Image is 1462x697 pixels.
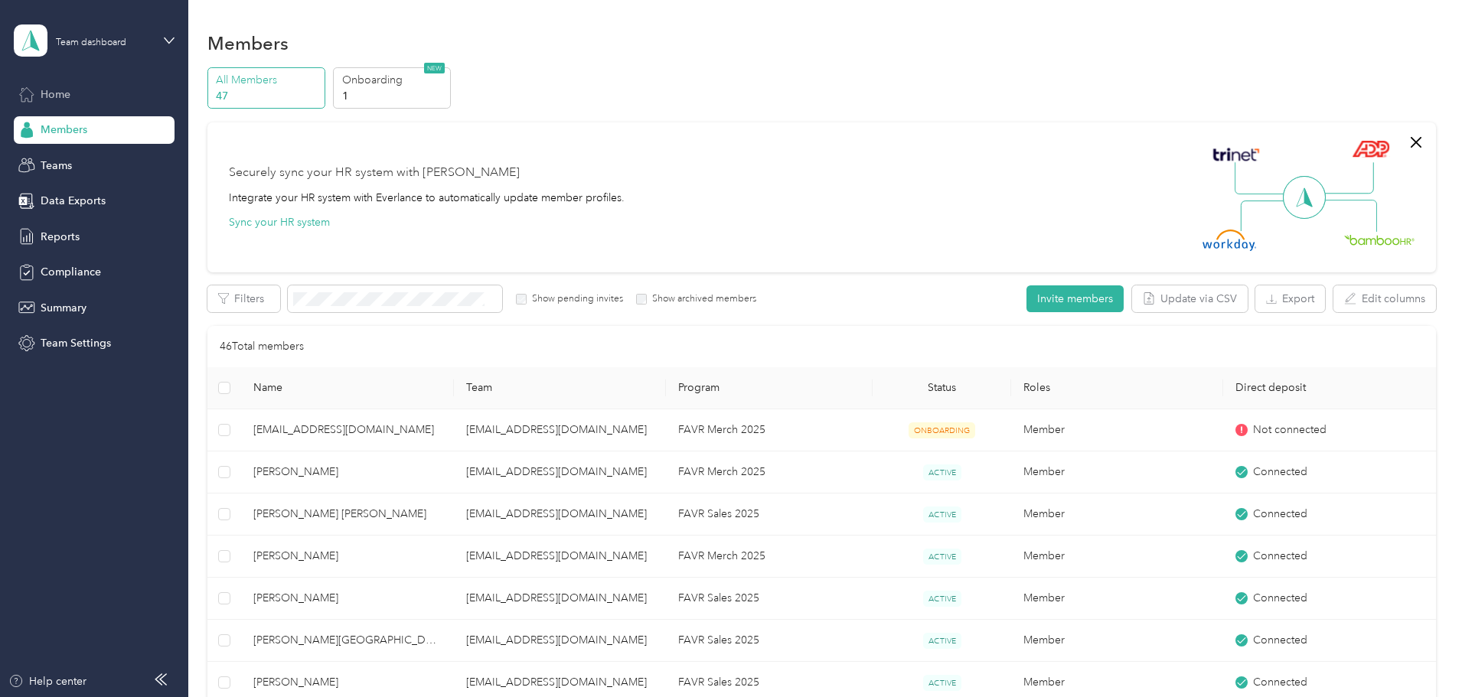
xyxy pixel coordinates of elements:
th: Team [454,367,666,409]
th: Status [873,367,1010,409]
span: [PERSON_NAME][GEOGRAPHIC_DATA] [253,632,441,649]
button: Invite members [1026,285,1124,312]
img: Line Left Up [1235,162,1288,195]
span: Name [253,381,441,394]
span: Connected [1253,632,1307,649]
td: Member [1011,536,1223,578]
div: Securely sync your HR system with [PERSON_NAME] [229,164,520,182]
img: ADP [1352,140,1389,158]
span: Team Settings [41,335,111,351]
td: Member [1011,578,1223,620]
span: Connected [1253,506,1307,523]
th: Direct deposit [1223,367,1435,409]
span: ACTIVE [923,591,961,607]
p: 46 Total members [220,338,304,355]
span: ACTIVE [923,506,961,523]
label: Show pending invites [527,292,623,306]
img: Line Right Up [1320,162,1374,194]
span: [PERSON_NAME] [PERSON_NAME] [253,506,441,523]
span: [PERSON_NAME] [253,674,441,691]
span: Compliance [41,264,101,280]
td: Member [1011,620,1223,662]
td: jreaid@atlantabev.com [454,536,666,578]
h1: Members [207,35,289,51]
iframe: Everlance-gr Chat Button Frame [1376,611,1462,697]
span: Home [41,86,70,103]
td: FAVR Sales 2025 [666,578,873,620]
td: FAVR Merch 2025 [666,536,873,578]
img: Trinet [1209,144,1263,165]
td: Member [1011,493,1223,536]
p: All Members [216,72,320,88]
td: 71285maurice@gmail.com [241,409,453,451]
p: Onboarding [342,72,446,88]
button: Export [1255,285,1325,312]
td: FAVR Merch 2025 [666,451,873,493]
td: ONBOARDING [873,409,1010,451]
td: Member [1011,451,1223,493]
td: jreaid@atlantabev.com [454,578,666,620]
img: Workday [1203,230,1256,251]
span: ACTIVE [923,675,961,691]
img: Line Left Down [1240,200,1294,231]
img: BambooHR [1344,234,1415,245]
span: Connected [1253,548,1307,565]
td: FAVR Sales 2025 [666,493,873,536]
span: Summary [41,300,86,316]
button: Update via CSV [1132,285,1248,312]
div: Integrate your HR system with Everlance to automatically update member profiles. [229,190,625,206]
td: Colby Thomas Smith [241,493,453,536]
span: Not connected [1253,422,1327,438]
p: 47 [216,88,320,104]
span: [EMAIL_ADDRESS][DOMAIN_NAME] [253,422,441,438]
span: Teams [41,158,72,174]
span: Members [41,122,87,138]
td: Michael D Jones [241,578,453,620]
label: Show archived members [647,292,756,306]
td: jreaid@atlantabev.com [454,493,666,536]
td: FAVR Merch 2025 [666,409,873,451]
span: Data Exports [41,193,106,209]
span: ACTIVE [923,464,961,480]
button: Filters [207,285,280,312]
span: ACTIVE [923,549,961,565]
th: Roles [1011,367,1223,409]
span: [PERSON_NAME] [253,548,441,565]
img: Line Right Down [1323,200,1377,233]
td: jreaid@atlantabev.com [454,620,666,662]
p: 1 [342,88,446,104]
div: Team dashboard [56,38,126,47]
span: NEW [424,63,445,73]
button: Edit columns [1333,285,1436,312]
td: Member [1011,409,1223,451]
span: [PERSON_NAME] [253,590,441,607]
td: jreaid@atlantabev.com [454,409,666,451]
span: ONBOARDING [909,422,975,438]
th: Name [241,367,453,409]
th: Program [666,367,873,409]
button: Help center [8,673,86,689]
span: ACTIVE [923,633,961,649]
span: Connected [1253,674,1307,691]
span: Connected [1253,590,1307,607]
td: Gregory S. Valencia [241,620,453,662]
td: Nathan T. Ozbun [241,536,453,578]
td: jreaid@atlantabev.com [454,451,666,493]
td: Brenton A Brown [241,451,453,493]
span: [PERSON_NAME] [253,464,441,480]
td: FAVR Sales 2025 [666,620,873,662]
span: Reports [41,229,80,245]
span: Connected [1253,464,1307,480]
button: Sync your HR system [229,214,330,230]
